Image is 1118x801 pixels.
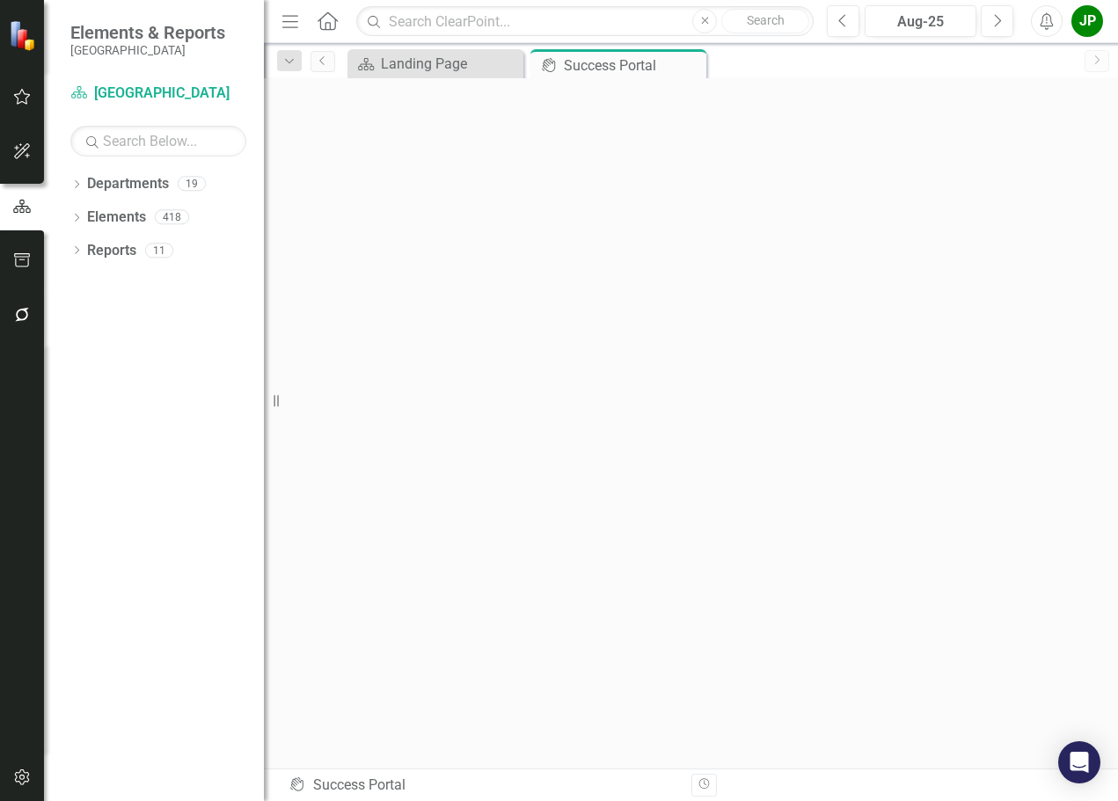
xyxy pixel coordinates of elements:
a: Landing Page [352,53,519,75]
div: 11 [145,243,173,258]
a: [GEOGRAPHIC_DATA] [70,84,246,104]
input: Search Below... [70,126,246,157]
img: ClearPoint Strategy [9,20,40,51]
button: Aug-25 [865,5,976,37]
button: Search [721,9,809,33]
input: Search ClearPoint... [356,6,814,37]
a: Reports [87,241,136,261]
div: 418 [155,210,189,225]
div: 19 [178,177,206,192]
a: Elements [87,208,146,228]
div: Success Portal [289,776,678,796]
a: Departments [87,174,169,194]
div: Aug-25 [871,11,970,33]
div: Open Intercom Messenger [1058,741,1100,783]
span: Search [747,13,785,27]
small: [GEOGRAPHIC_DATA] [70,43,225,57]
div: Success Portal [564,55,702,76]
div: Landing Page [381,53,519,75]
span: Elements & Reports [70,22,225,43]
button: JP [1071,5,1103,37]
